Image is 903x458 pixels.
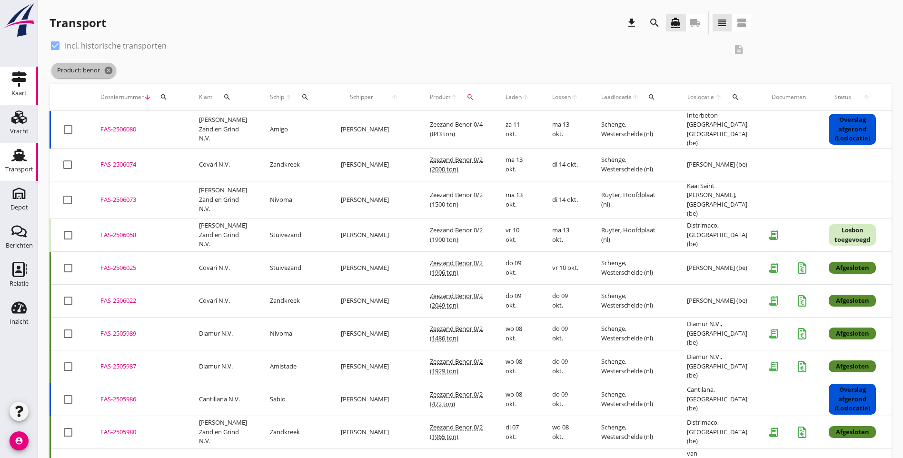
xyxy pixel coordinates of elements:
td: wo 08 okt. [541,416,590,448]
td: Sablo [258,383,329,416]
td: Diamur N.V. [188,317,258,350]
td: Nivoma [258,317,329,350]
td: Schenge, Westerschelde (nl) [590,383,675,416]
td: do 09 okt. [494,284,541,317]
i: arrow_upward [571,93,578,101]
i: search [223,93,231,101]
i: arrow_upward [857,93,876,101]
span: Product: benor [51,63,116,78]
span: Zeezand Benor 0/2 (1906 ton) [430,259,483,277]
td: di 14 okt. [541,148,590,181]
div: Transport [50,15,106,30]
span: Zeezand Benor 0/2 (2049 ton) [430,291,483,309]
td: Distrimaco, [GEOGRAPHIC_DATA] (be) [675,219,760,251]
div: Berichten [6,242,33,249]
i: search [649,17,660,29]
div: FAS-2506022 [100,296,176,306]
td: wo 08 okt. [494,383,541,416]
div: FAS-2506025 [100,263,176,273]
td: Covari N.V. [188,284,258,317]
span: Zeezand Benor 0/2 (2000 ton) [430,155,483,173]
i: account_circle [10,431,29,450]
i: receipt_long [764,423,783,442]
td: Diamur N.V. [188,350,258,383]
i: arrow_upward [450,93,458,101]
td: do 09 okt. [494,251,541,284]
td: [PERSON_NAME] [329,111,418,149]
div: Afgesloten [829,360,876,373]
td: Cantillana N.V. [188,383,258,416]
div: Relatie [10,280,29,287]
td: di 07 okt. [494,416,541,448]
div: FAS-2505987 [100,362,176,371]
td: Ruyter, Hoofdplaat (nl) [590,181,675,219]
div: FAS-2506073 [100,195,176,205]
span: Laden [506,93,522,101]
td: [PERSON_NAME] [329,284,418,317]
div: Kaart [11,90,27,96]
div: FAS-2506058 [100,230,176,240]
td: za 11 okt. [494,111,541,149]
div: FAS-2505989 [100,329,176,339]
td: Nivoma [258,181,329,219]
td: [PERSON_NAME] (be) [675,251,760,284]
div: Afgesloten [829,328,876,340]
span: Zeezand Benor 0/2 (1965 ton) [430,423,483,441]
div: FAS-2505986 [100,395,176,404]
span: Loslocatie [687,93,714,101]
div: Vracht [10,128,29,134]
td: [PERSON_NAME] [329,251,418,284]
div: Afgesloten [829,262,876,274]
i: view_agenda [736,17,747,29]
td: [PERSON_NAME] Zand en Grind N.V. [188,219,258,251]
td: Covari N.V. [188,148,258,181]
span: Laadlocatie [601,93,632,101]
i: search [648,93,655,101]
i: receipt_long [764,259,783,278]
td: [PERSON_NAME] [329,383,418,416]
div: Losbon toegevoegd [829,224,876,246]
td: Zeezand Benor 0/2 (1900 ton) [418,219,494,251]
td: Schenge, Westerschelde (nl) [590,350,675,383]
td: Zeezand Benor 0/2 (1500 ton) [418,181,494,219]
i: search [466,93,474,101]
td: [PERSON_NAME] Zand en Grind N.V. [188,416,258,448]
td: [PERSON_NAME] [329,350,418,383]
td: [PERSON_NAME] [329,148,418,181]
i: arrow_upward [632,93,639,101]
td: Schenge, Westerschelde (nl) [590,416,675,448]
td: ma 13 okt. [541,111,590,149]
td: Schenge, Westerschelde (nl) [590,251,675,284]
div: Depot [10,204,28,210]
div: Documenten [772,93,806,101]
i: arrow_upward [382,93,407,101]
i: view_headline [716,17,728,29]
td: Zeezand Benor 0/4 (843 ton) [418,111,494,149]
i: arrow_upward [522,93,529,101]
div: Afgesloten [829,295,876,307]
i: receipt_long [764,291,783,310]
td: Stuivezand [258,219,329,251]
span: Schipper [341,93,382,101]
div: Afgesloten [829,426,876,438]
label: Incl. historische transporten [65,41,167,50]
span: Schip [270,93,285,101]
td: vr 10 okt. [541,251,590,284]
td: Stuivezand [258,251,329,284]
td: ma 13 okt. [494,181,541,219]
i: directions_boat [670,17,681,29]
span: Zeezand Benor 0/2 (1486 ton) [430,324,483,342]
i: download [626,17,637,29]
span: Status [829,93,857,101]
div: Transport [5,166,33,172]
td: Amistade [258,350,329,383]
div: FAS-2506080 [100,125,176,134]
td: Cantilana, [GEOGRAPHIC_DATA] (be) [675,383,760,416]
i: search [732,93,739,101]
td: Schenge, Westerschelde (nl) [590,111,675,149]
td: Zandkreek [258,148,329,181]
td: [PERSON_NAME] (be) [675,148,760,181]
td: Zandkreek [258,284,329,317]
td: Amigo [258,111,329,149]
td: do 09 okt. [541,284,590,317]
